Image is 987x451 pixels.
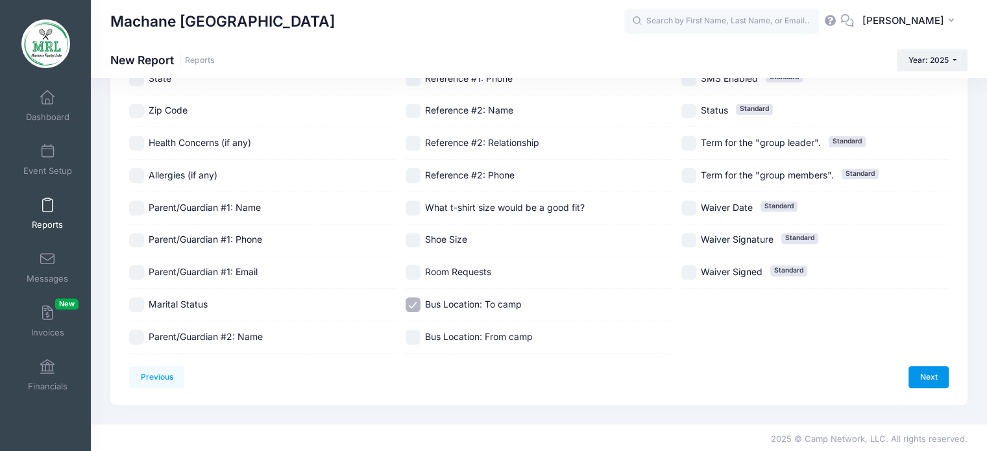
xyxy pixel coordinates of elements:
span: New [55,299,79,310]
input: Reference #2: Relationship [406,136,420,151]
a: Dashboard [17,83,79,128]
span: Waiver Date [701,202,753,213]
input: Parent/Guardian #1: Name [129,201,144,215]
a: Reports [17,191,79,236]
input: Parent/Guardian #1: Phone [129,233,144,248]
span: [PERSON_NAME] [862,14,944,28]
span: Waiver Signed [701,266,762,277]
input: StatusStandard [681,104,696,119]
a: Financials [17,352,79,398]
span: Room Requests [425,266,491,277]
input: Reference #2: Phone [406,168,420,183]
span: Standard [736,104,773,114]
a: Next [908,366,949,388]
input: Zip Code [129,104,144,119]
h1: New Report [110,53,215,67]
span: Waiver Signature [701,234,774,245]
span: Standard [761,201,798,212]
input: Parent/Guardian #2: Name [129,330,144,345]
span: Messages [27,273,68,284]
input: Bus Location: From camp [406,330,420,345]
span: SMS Enabled [701,73,758,84]
span: Term for the "group leader". [701,137,821,148]
span: What t-shirt size would be a good fit? [425,202,585,213]
input: Bus Location: To camp [406,297,420,312]
span: State [149,73,171,84]
span: Bus Location: From camp [425,331,533,342]
span: Financials [28,381,67,392]
span: Standard [829,136,866,147]
span: Parent/Guardian #2: Name [149,331,263,342]
input: Allergies (if any) [129,168,144,183]
span: Reference #2: Phone [425,169,515,180]
span: Reports [32,219,63,230]
span: Parent/Guardian #1: Email [149,266,258,277]
span: Allergies (if any) [149,169,217,180]
span: Zip Code [149,104,188,116]
input: Term for the "group leader".Standard [681,136,696,151]
span: Parent/Guardian #1: Phone [149,234,262,245]
span: Reference #1: Phone [425,73,513,84]
span: Standard [842,169,879,179]
img: Machane Racket Lake [21,19,70,68]
input: Reference #2: Name [406,104,420,119]
span: Standard [770,265,807,276]
input: Reference #1: Phone [406,71,420,86]
span: Reference #2: Name [425,104,513,116]
input: Parent/Guardian #1: Email [129,265,144,280]
input: Waiver DateStandard [681,201,696,215]
span: Invoices [31,327,64,338]
h1: Machane [GEOGRAPHIC_DATA] [110,6,335,36]
span: Marital Status [149,299,208,310]
a: Reports [185,56,215,66]
span: Bus Location: To camp [425,299,522,310]
span: Year: 2025 [908,55,949,65]
input: Room Requests [406,265,420,280]
span: Health Concerns (if any) [149,137,251,148]
input: Shoe Size [406,233,420,248]
input: Health Concerns (if any) [129,136,144,151]
input: Term for the "group members".Standard [681,168,696,183]
input: Waiver SignatureStandard [681,233,696,248]
a: InvoicesNew [17,299,79,344]
span: Term for the "group members". [701,169,834,180]
span: Shoe Size [425,234,467,245]
a: Event Setup [17,137,79,182]
input: Marital Status [129,297,144,312]
a: Messages [17,245,79,290]
span: Parent/Guardian #1: Name [149,202,261,213]
span: Reference #2: Relationship [425,137,539,148]
input: Waiver SignedStandard [681,265,696,280]
span: Dashboard [26,112,69,123]
input: SMS EnabledStandard [681,71,696,86]
span: 2025 © Camp Network, LLC. All rights reserved. [771,433,968,444]
button: [PERSON_NAME] [854,6,968,36]
input: Search by First Name, Last Name, or Email... [624,8,819,34]
button: Year: 2025 [897,49,968,71]
input: State [129,71,144,86]
span: Event Setup [23,165,72,177]
input: What t-shirt size would be a good fit? [406,201,420,215]
a: Previous [129,366,184,388]
span: Status [701,104,728,116]
span: Standard [781,233,818,243]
